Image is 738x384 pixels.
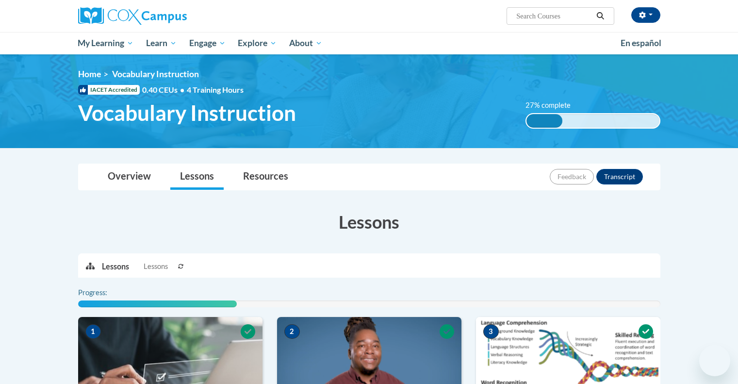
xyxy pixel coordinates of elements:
[144,261,168,272] span: Lessons
[231,32,283,54] a: Explore
[289,37,322,49] span: About
[238,37,277,49] span: Explore
[183,32,232,54] a: Engage
[233,164,298,190] a: Resources
[515,10,593,22] input: Search Courses
[78,100,296,126] span: Vocabulary Instruction
[483,324,499,339] span: 3
[284,324,300,339] span: 2
[180,85,184,94] span: •
[72,32,140,54] a: My Learning
[78,210,660,234] h3: Lessons
[596,169,643,184] button: Transcript
[631,7,660,23] button: Account Settings
[283,32,328,54] a: About
[78,37,133,49] span: My Learning
[526,114,562,128] div: 27% complete
[78,85,140,95] span: IACET Accredited
[140,32,183,54] a: Learn
[102,261,129,272] p: Lessons
[146,37,177,49] span: Learn
[189,37,226,49] span: Engage
[593,10,607,22] button: Search
[85,324,101,339] span: 1
[550,169,594,184] button: Feedback
[614,33,668,53] a: En español
[699,345,730,376] iframe: Button to launch messaging window
[621,38,661,48] span: En español
[142,84,187,95] span: 0.40 CEUs
[78,7,187,25] img: Cox Campus
[98,164,161,190] a: Overview
[78,7,262,25] a: Cox Campus
[525,100,581,111] label: 27% complete
[187,85,244,94] span: 4 Training Hours
[78,69,101,79] a: Home
[64,32,675,54] div: Main menu
[78,287,134,298] label: Progress:
[170,164,224,190] a: Lessons
[112,69,199,79] span: Vocabulary Instruction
